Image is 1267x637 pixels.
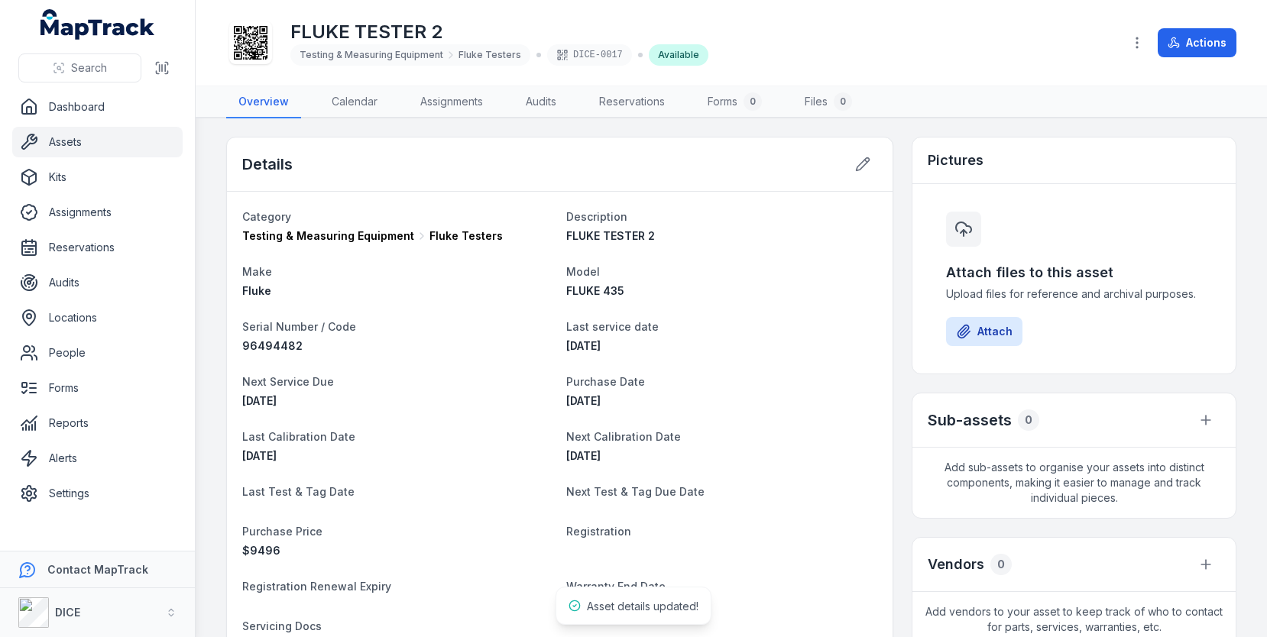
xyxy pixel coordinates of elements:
a: People [12,338,183,368]
time: 03/06/2022, 12:00:00 am [566,394,601,407]
span: Last Test & Tag Date [242,485,355,498]
h1: FLUKE TESTER 2 [290,20,708,44]
span: Registration Renewal Expiry [242,580,391,593]
span: Warranty End Date [566,580,666,593]
span: 9496 AUD [242,544,280,557]
a: Alerts [12,443,183,474]
time: 03/12/2025, 12:00:00 am [566,449,601,462]
time: 03/06/2025, 12:00:00 am [566,339,601,352]
span: [DATE] [242,394,277,407]
h2: Details [242,154,293,175]
h3: Attach files to this asset [946,262,1202,283]
h2: Sub-assets [928,409,1012,431]
div: 0 [1018,409,1039,431]
span: Next Test & Tag Due Date [566,485,705,498]
a: Assignments [408,86,495,118]
span: Purchase Date [566,375,645,388]
span: Asset details updated! [587,600,698,613]
div: 0 [834,92,852,111]
span: Search [71,60,107,76]
a: Locations [12,302,183,333]
span: [DATE] [566,394,601,407]
span: Fluke Testers [459,49,521,61]
button: Actions [1158,28,1236,57]
span: Fluke [242,284,271,297]
span: Purchase Price [242,525,322,538]
button: Search [18,53,141,82]
div: DICE-0017 [547,44,632,66]
span: Next Calibration Date [566,430,681,443]
div: 0 [744,92,762,111]
a: Assets [12,127,183,157]
time: 03/06/2025, 12:00:00 am [242,449,277,462]
a: Audits [514,86,569,118]
span: Serial Number / Code [242,320,356,333]
span: Next Service Due [242,375,334,388]
span: Last service date [566,320,659,333]
span: Servicing Docs [242,619,322,632]
a: Forms0 [695,86,774,118]
button: Attach [946,317,1022,346]
a: Audits [12,267,183,298]
a: Overview [226,86,301,118]
span: Model [566,265,600,278]
a: Dashboard [12,92,183,122]
a: Assignments [12,197,183,228]
span: Last Calibration Date [242,430,355,443]
div: Available [649,44,708,66]
span: Testing & Measuring Equipment [300,49,443,61]
time: 03/06/2026, 12:00:00 am [242,394,277,407]
strong: DICE [55,606,80,619]
a: Calendar [319,86,390,118]
span: Registration [566,525,631,538]
h3: Pictures [928,150,983,171]
span: Upload files for reference and archival purposes. [946,286,1202,302]
span: Make [242,265,272,278]
span: [DATE] [566,339,601,352]
strong: Contact MapTrack [47,563,148,576]
a: Forms [12,373,183,403]
span: 96494482 [242,339,303,352]
span: [DATE] [566,449,601,462]
a: Settings [12,478,183,509]
h3: Vendors [928,554,984,575]
a: Reservations [12,232,183,263]
span: FLUKE 435 [566,284,624,297]
span: [DATE] [242,449,277,462]
div: 0 [990,554,1012,575]
a: MapTrack [41,9,155,40]
a: Reservations [587,86,677,118]
span: FLUKE TESTER 2 [566,229,655,242]
a: Reports [12,408,183,438]
span: Category [242,210,291,223]
a: Kits [12,162,183,192]
a: Files0 [792,86,864,118]
span: Fluke Testers [429,228,503,244]
span: Add sub-assets to organise your assets into distinct components, making it easier to manage and t... [912,448,1236,518]
span: Description [566,210,627,223]
span: Testing & Measuring Equipment [242,228,414,244]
